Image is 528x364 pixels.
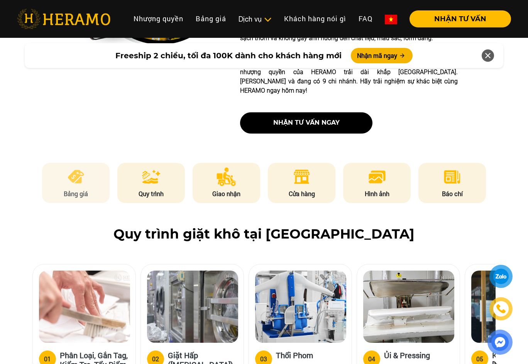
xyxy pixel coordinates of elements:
[39,271,130,343] img: heramo-quy-trinh-giat-hap-tieu-chuan-buoc-1
[368,354,375,364] div: 04
[240,112,372,134] button: nhận tư vấn ngay
[190,10,232,27] a: Bảng giá
[264,16,272,24] img: subToggleIcon
[496,304,506,313] img: phone-icon
[385,15,397,24] img: vn-flag.png
[239,14,272,24] div: Dịch vụ
[403,15,511,22] a: NHẬN TƯ VẤN
[418,189,486,198] p: Báo chí
[127,10,190,27] a: Nhượng quyền
[115,50,342,61] span: Freeship 2 chiều, tối đa 100K dành cho khách hàng mới
[217,168,237,186] img: delivery.png
[343,189,411,198] p: Hình ảnh
[476,354,483,364] div: 05
[152,354,159,364] div: 02
[363,271,454,343] img: heramo-quy-trinh-giat-hap-tieu-chuan-buoc-4
[368,168,386,186] img: image.png
[410,10,511,27] button: NHẬN TƯ VẤN
[44,354,51,364] div: 01
[260,354,267,364] div: 03
[490,298,512,320] a: phone-icon
[147,271,238,343] img: heramo-quy-trinh-giat-hap-tieu-chuan-buoc-2
[42,189,110,198] p: Bảng giá
[66,168,85,186] img: pricing.png
[443,168,462,186] img: news.png
[352,10,379,27] a: FAQ
[142,168,161,186] img: process.png
[351,48,413,63] button: Nhận mã ngay
[117,189,185,198] p: Quy trình
[292,168,311,186] img: store.png
[268,189,336,198] p: Cửa hàng
[278,10,352,27] a: Khách hàng nói gì
[17,9,110,29] img: heramo-logo.png
[17,226,511,242] h2: Quy trình giặt khô tại [GEOGRAPHIC_DATA]
[255,271,346,343] img: heramo-quy-trinh-giat-hap-tieu-chuan-buoc-3
[193,189,261,198] p: Giao nhận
